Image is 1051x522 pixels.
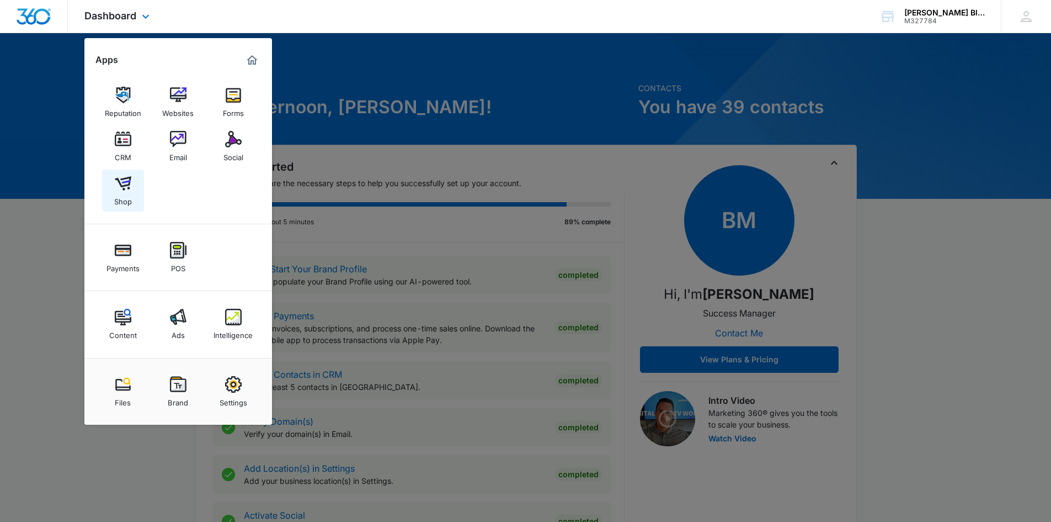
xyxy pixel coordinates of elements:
div: Social [223,147,243,162]
a: Email [157,125,199,167]
div: Email [169,147,187,162]
div: Payments [106,259,140,273]
a: Websites [157,81,199,123]
a: Social [212,125,254,167]
a: Files [102,371,144,413]
div: Files [115,393,131,407]
a: Marketing 360® Dashboard [243,51,261,69]
a: Payments [102,236,144,278]
a: Shop [102,170,144,212]
div: CRM [115,147,131,162]
a: Settings [212,371,254,413]
span: Dashboard [84,10,136,22]
a: Ads [157,303,199,345]
a: Forms [212,81,254,123]
div: Forms [223,103,244,118]
a: Brand [157,371,199,413]
a: Reputation [102,81,144,123]
div: POS [171,259,185,273]
div: Reputation [105,103,141,118]
a: CRM [102,125,144,167]
h2: Apps [95,55,118,65]
a: Content [102,303,144,345]
div: account name [904,8,985,17]
a: Intelligence [212,303,254,345]
div: account id [904,17,985,25]
a: POS [157,236,199,278]
div: Settings [220,393,247,407]
div: Brand [168,393,188,407]
div: Shop [114,192,132,206]
div: Content [109,325,137,340]
div: Websites [162,103,194,118]
div: Intelligence [214,325,253,340]
div: Ads [172,325,185,340]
